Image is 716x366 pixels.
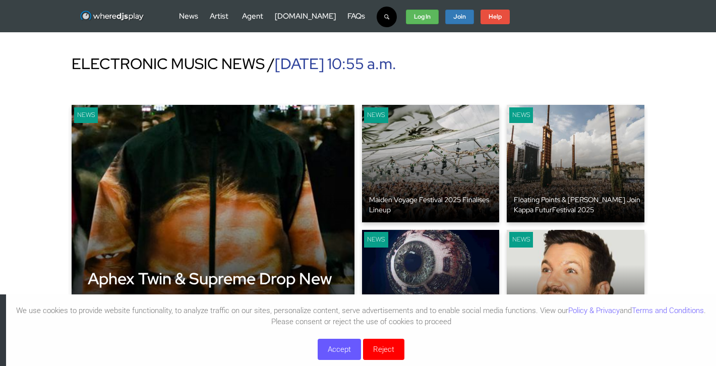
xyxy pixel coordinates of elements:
[275,53,396,74] span: [DATE] 10:55 a.m.
[445,10,474,25] a: Join
[88,267,354,315] div: Aphex Twin & Supreme Drop New Collection
[568,306,620,315] a: Policy & Privacy
[507,230,644,347] img: keyboard
[489,13,502,21] strong: Help
[514,195,644,215] div: Floating Points & [PERSON_NAME] Join Kappa FuturFestival 2025
[507,105,644,222] a: keyboard News Floating Points & [PERSON_NAME] Join Kappa FuturFestival 2025
[210,11,228,21] a: Artist
[242,11,263,21] a: Agent
[406,10,439,25] a: Log In
[364,232,388,248] div: News
[414,13,431,21] strong: Log In
[509,107,533,123] div: News
[362,230,500,347] img: keyboard
[481,10,510,25] a: Help
[6,305,716,327] p: We use cookies to provide website functionality, to analyze traffic on our sites, personalize con...
[72,105,354,347] img: Gamer
[74,107,98,123] div: News
[80,10,145,23] img: WhereDJsPlay
[362,230,500,347] a: keyboard News [PERSON_NAME] Unleashes HOLOSPHERE 2.0 in [GEOGRAPHIC_DATA]
[179,11,198,21] a: News
[453,13,466,21] strong: Join
[369,195,500,215] div: Maiden Voyage Festival 2025 Finalises Lineup
[72,52,644,75] div: ELECTRONIC MUSIC NEWS /
[275,11,336,21] a: [DOMAIN_NAME]
[509,232,533,248] div: News
[72,105,354,347] a: Gamer News Aphex Twin & Supreme Drop New Collection
[364,107,388,123] div: News
[318,339,361,360] button: Accept
[362,105,500,222] a: keyboard News Maiden Voyage Festival 2025 Finalises Lineup
[347,11,365,21] a: FAQs
[632,306,704,315] a: Terms and Conditions
[507,105,644,222] img: keyboard
[507,230,644,347] a: keyboard News [PERSON_NAME] Plays to 3 People at Super Bowl Party
[363,339,404,360] button: Reject
[362,105,500,222] img: keyboard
